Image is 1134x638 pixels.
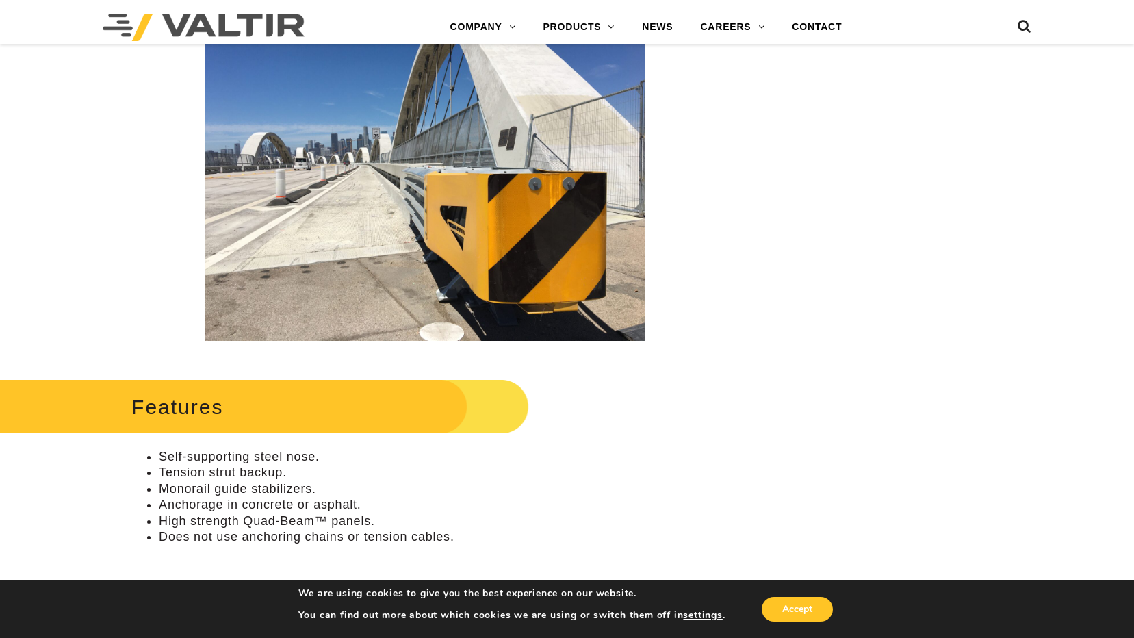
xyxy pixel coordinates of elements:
button: Accept [762,597,833,622]
li: High strength Quad-Beam™ panels. [159,513,719,529]
p: You can find out more about which cookies we are using or switch them off in . [298,609,725,622]
li: Self-supporting steel nose. [159,449,719,465]
li: Tension strut backup. [159,465,719,481]
img: Valtir [103,14,305,41]
a: NEWS [628,14,686,41]
a: COMPANY [437,14,530,41]
a: PRODUCTS [529,14,628,41]
a: CONTACT [778,14,855,41]
a: CAREERS [686,14,778,41]
li: Monorail guide stabilizers. [159,481,719,497]
p: We are using cookies to give you the best experience on our website. [298,587,725,600]
li: Does not use anchoring chains or tension cables. [159,529,719,545]
button: settings [683,609,722,622]
li: Anchorage in concrete or asphalt. [159,497,719,513]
